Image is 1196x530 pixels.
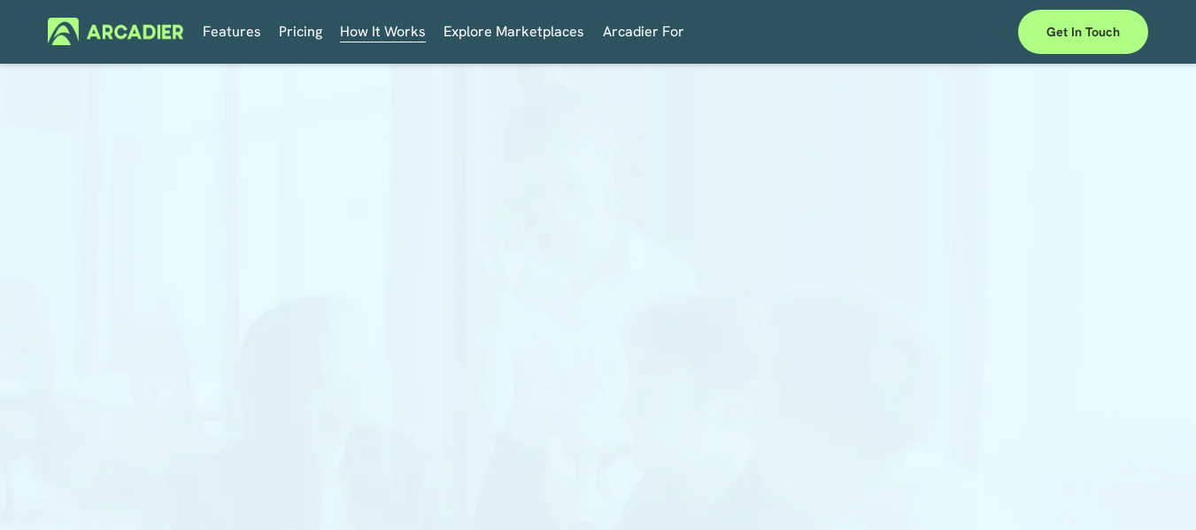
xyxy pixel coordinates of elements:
[48,18,183,45] img: Arcadier
[603,19,684,44] span: Arcadier For
[203,18,261,45] a: Features
[279,18,322,45] a: Pricing
[1018,10,1148,54] a: Get in touch
[603,18,684,45] a: folder dropdown
[444,18,584,45] a: Explore Marketplaces
[340,19,426,44] span: How It Works
[340,18,426,45] a: folder dropdown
